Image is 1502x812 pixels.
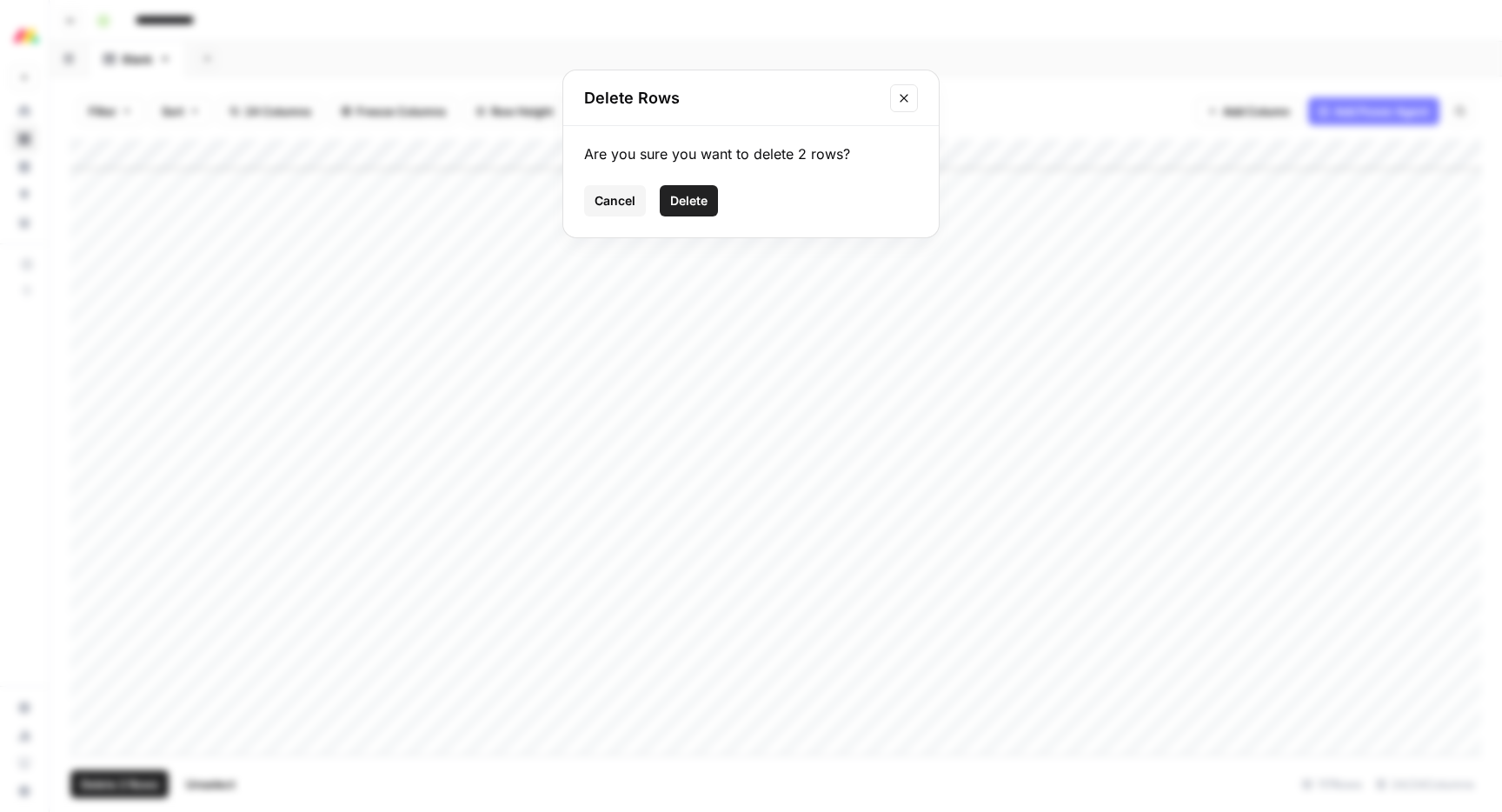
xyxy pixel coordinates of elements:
button: Delete [660,185,718,216]
h2: Delete Rows [584,86,880,110]
span: Cancel [595,192,635,210]
button: Close modal [890,84,918,112]
div: Are you sure you want to delete 2 rows? [584,143,918,164]
button: Cancel [584,185,646,216]
span: Delete [670,192,708,210]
